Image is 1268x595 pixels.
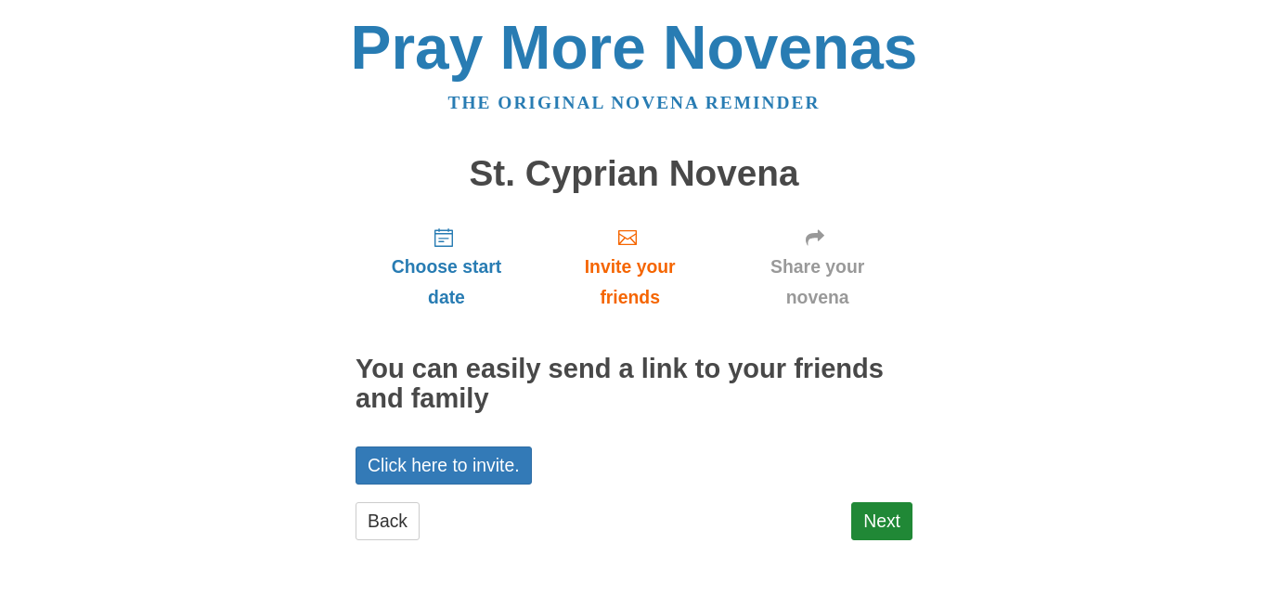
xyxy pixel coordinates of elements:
span: Choose start date [374,252,519,313]
a: Click here to invite. [356,446,532,485]
a: Share your novena [722,212,912,322]
a: Choose start date [356,212,537,322]
a: Back [356,502,420,540]
a: Pray More Novenas [351,13,918,82]
a: Next [851,502,912,540]
a: The original novena reminder [448,93,821,112]
a: Invite your friends [537,212,722,322]
span: Invite your friends [556,252,704,313]
h2: You can easily send a link to your friends and family [356,355,912,414]
h1: St. Cyprian Novena [356,154,912,194]
span: Share your novena [741,252,894,313]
